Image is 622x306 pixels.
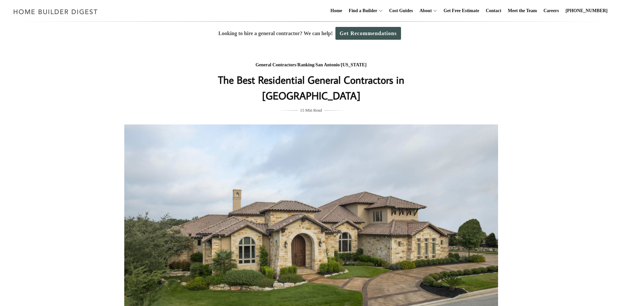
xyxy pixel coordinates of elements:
[341,62,367,67] a: [US_STATE]
[505,0,540,21] a: Meet the Team
[180,61,442,69] div: / / /
[417,0,431,21] a: About
[255,62,296,67] a: General Contractors
[563,0,610,21] a: [PHONE_NUMBER]
[541,0,562,21] a: Careers
[297,62,314,67] a: Ranking
[180,72,442,103] h1: The Best Residential General Contractors in [GEOGRAPHIC_DATA]
[387,0,416,21] a: Cost Guides
[315,62,340,67] a: San Antonio
[300,107,322,114] span: 15 Min Read
[10,5,101,18] img: Home Builder Digest
[441,0,482,21] a: Get Free Estimate
[328,0,345,21] a: Home
[346,0,377,21] a: Find a Builder
[335,27,401,40] a: Get Recommendations
[483,0,504,21] a: Contact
